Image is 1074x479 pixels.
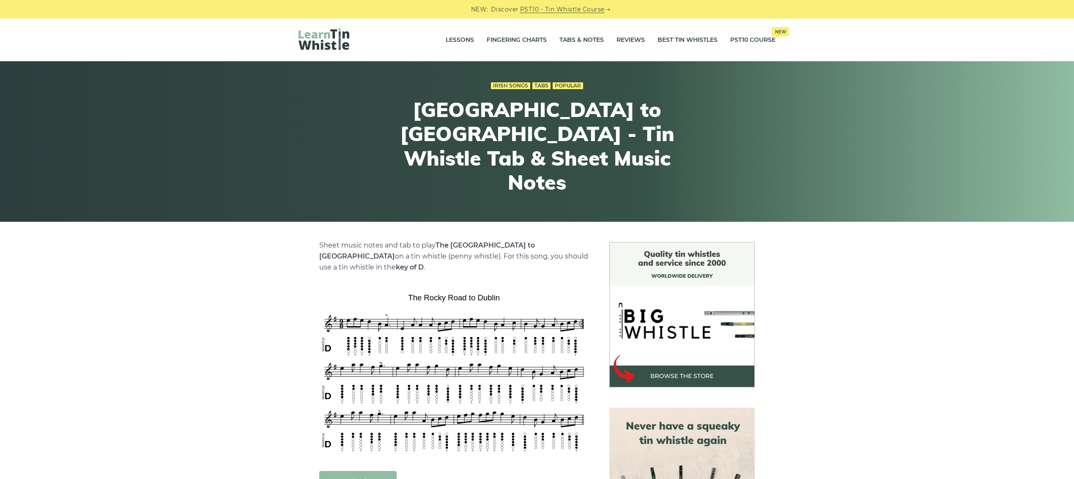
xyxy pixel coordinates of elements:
a: Tabs & Notes [559,30,604,51]
img: LearnTinWhistle.com [299,28,349,50]
a: Reviews [616,30,645,51]
strong: key of D [396,263,424,271]
a: Fingering Charts [487,30,547,51]
h1: [GEOGRAPHIC_DATA] to [GEOGRAPHIC_DATA] - Tin Whistle Tab & Sheet Music Notes [381,98,693,195]
a: Lessons [446,30,474,51]
span: New [772,27,789,36]
a: PST10 CourseNew [730,30,775,51]
a: Popular [553,82,583,89]
img: BigWhistle Tin Whistle Store [609,242,755,387]
a: Tabs [532,82,551,89]
p: Sheet music notes and tab to play on a tin whistle (penny whistle). For this song, you should use... [319,240,589,273]
img: The Rocky Road to Dublin Tin Whistle Tabs & Sheet Music [319,290,589,454]
a: Best Tin Whistles [658,30,718,51]
a: Irish Songs [491,82,530,89]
